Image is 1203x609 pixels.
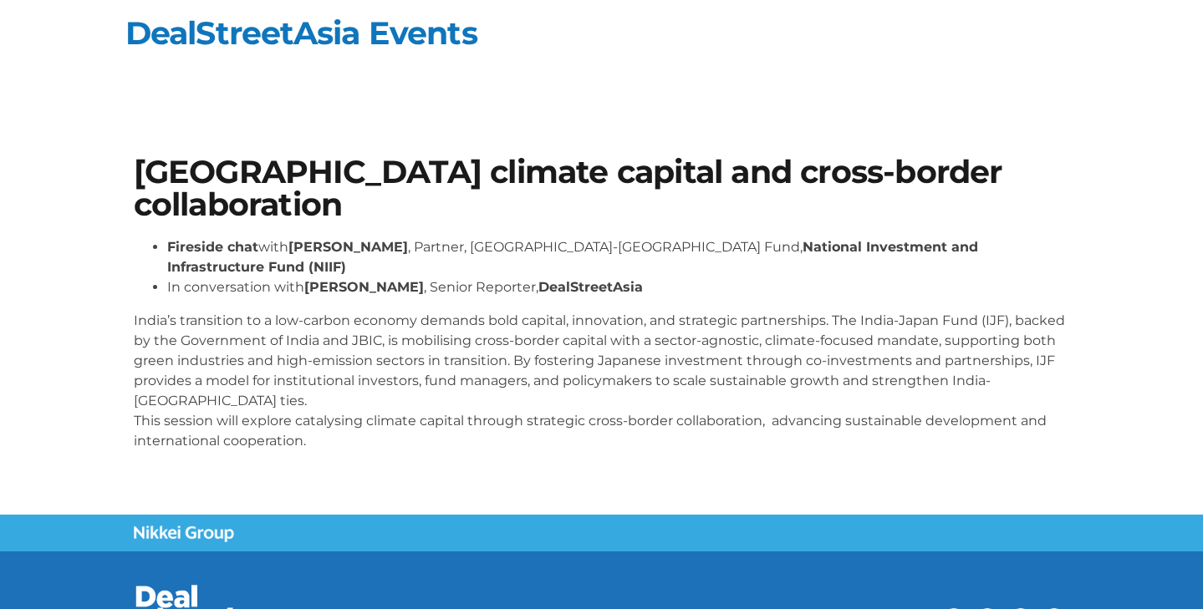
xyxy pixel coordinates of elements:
img: Nikkei Group [134,525,234,542]
strong: DealStreetAsia [538,279,643,295]
strong: [PERSON_NAME] [288,239,408,255]
strong: Fireside chat [167,239,258,255]
li: In conversation with , Senior Reporter, [167,277,1070,297]
p: India’s transition to a low-carbon economy demands bold capital, innovation, and strategic partne... [134,311,1070,451]
h1: [GEOGRAPHIC_DATA] climate capital and cross-border collaboration [134,156,1070,221]
strong: [PERSON_NAME] [304,279,424,295]
a: DealStreetAsia Events [125,13,477,53]
li: with , Partner, [GEOGRAPHIC_DATA]-[GEOGRAPHIC_DATA] Fund, [167,237,1070,277]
